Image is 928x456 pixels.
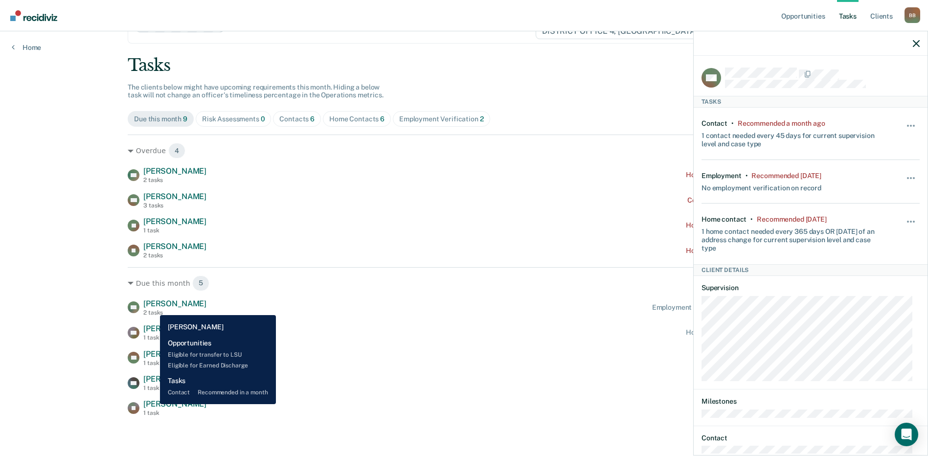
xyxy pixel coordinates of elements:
div: Employment Verification recommended [DATE] [652,303,800,312]
div: Due this month [134,115,187,123]
div: 3 tasks [143,202,206,209]
div: 1 task [143,385,206,391]
span: [PERSON_NAME] [143,399,206,409]
span: The clients below might have upcoming requirements this month. Hiding a below task will not chang... [128,83,384,99]
span: [PERSON_NAME] [143,349,206,359]
div: Recommended 17 days ago [751,172,821,180]
div: 1 task [143,334,206,341]
div: No employment verification on record [702,180,821,192]
div: Home Contacts [329,115,385,123]
div: Employment [702,172,742,180]
div: Contact [702,119,727,128]
div: • [731,119,734,128]
div: Home contact [702,215,747,224]
a: Home [12,43,41,52]
div: Overdue [128,143,800,159]
div: Home contact recommended [DATE] [686,221,800,229]
div: B B [905,7,920,23]
span: [PERSON_NAME] [143,217,206,226]
div: Tasks [694,96,928,108]
span: 5 [192,275,209,291]
div: Client Details [694,264,928,276]
div: Due this month [128,275,800,291]
div: Recommended 17 days ago [757,215,826,224]
span: 0 [261,115,265,123]
div: 1 task [143,227,206,234]
div: Home contact recommended [DATE] [686,328,800,337]
div: • [746,172,748,180]
span: [PERSON_NAME] [143,192,206,201]
div: Home contact recommended [DATE] [686,247,800,255]
span: 6 [380,115,385,123]
span: 4 [168,143,185,159]
span: [PERSON_NAME] [143,374,206,384]
span: 2 [480,115,484,123]
img: Recidiviz [10,10,57,21]
div: Contacts [279,115,315,123]
dt: Supervision [702,284,920,292]
div: Employment Verification [399,115,484,123]
div: Home contact recommended [DATE] [686,171,800,179]
div: 1 contact needed every 45 days for current supervision level and case type [702,128,883,148]
div: 1 task [143,410,206,416]
div: 2 tasks [143,309,206,316]
div: 1 task [143,360,206,366]
dt: Milestones [702,397,920,406]
div: 2 tasks [143,177,206,183]
span: 9 [183,115,187,123]
div: Contact recommended a month ago [687,196,800,205]
span: [PERSON_NAME] [143,299,206,308]
div: 1 home contact needed every 365 days OR [DATE] of an address change for current supervision level... [702,224,883,252]
div: • [750,215,753,224]
span: [PERSON_NAME] [143,166,206,176]
span: 6 [310,115,315,123]
div: 2 tasks [143,252,206,259]
div: Risk Assessments [202,115,265,123]
span: [PERSON_NAME] [143,242,206,251]
div: Recommended a month ago [738,119,825,128]
span: [PERSON_NAME] [143,324,206,333]
div: Tasks [128,55,800,75]
button: Profile dropdown button [905,7,920,23]
dt: Contact [702,434,920,442]
div: Open Intercom Messenger [895,423,918,446]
